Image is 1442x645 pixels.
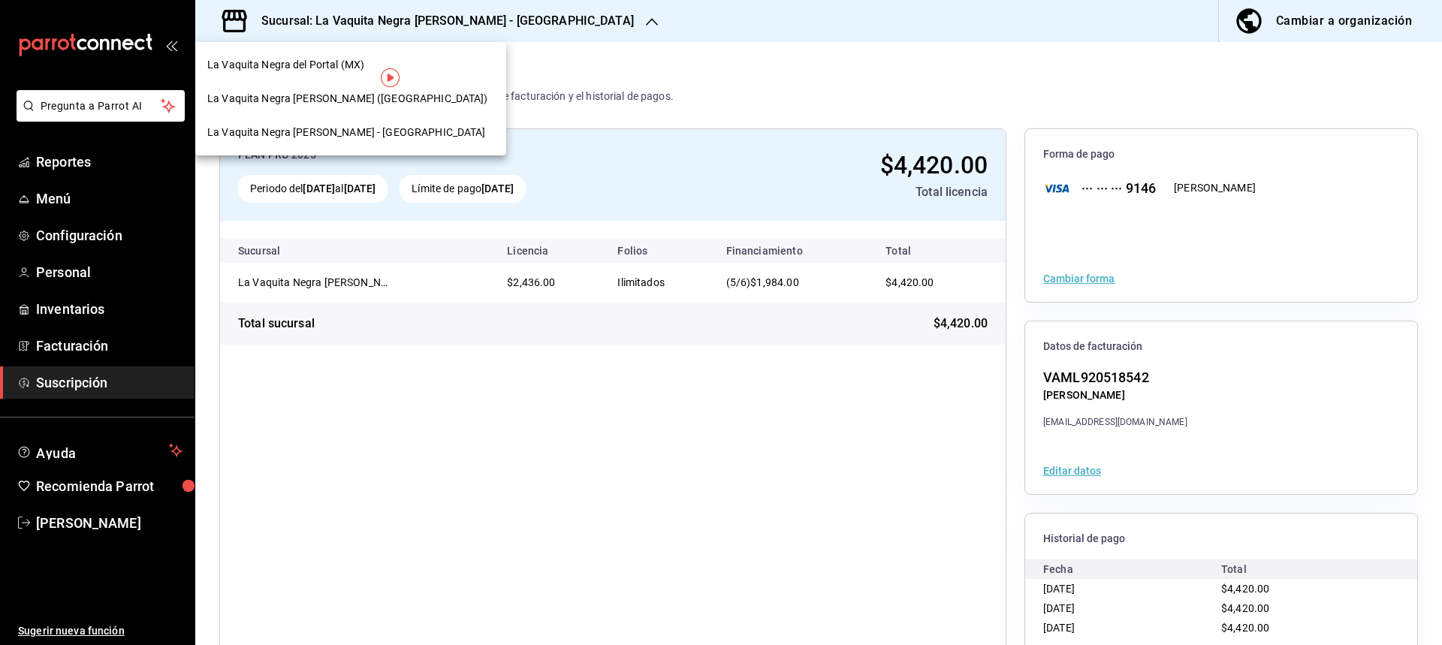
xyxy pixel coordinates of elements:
span: La Vaquita Negra del Portal (MX) [207,57,364,73]
div: La Vaquita Negra [PERSON_NAME] ([GEOGRAPHIC_DATA]) [195,82,506,116]
span: La Vaquita Negra [PERSON_NAME] - [GEOGRAPHIC_DATA] [207,125,486,140]
img: Tooltip marker [381,68,400,87]
div: La Vaquita Negra del Portal (MX) [195,48,506,82]
span: La Vaquita Negra [PERSON_NAME] ([GEOGRAPHIC_DATA]) [207,91,488,107]
div: La Vaquita Negra [PERSON_NAME] - [GEOGRAPHIC_DATA] [195,116,506,149]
